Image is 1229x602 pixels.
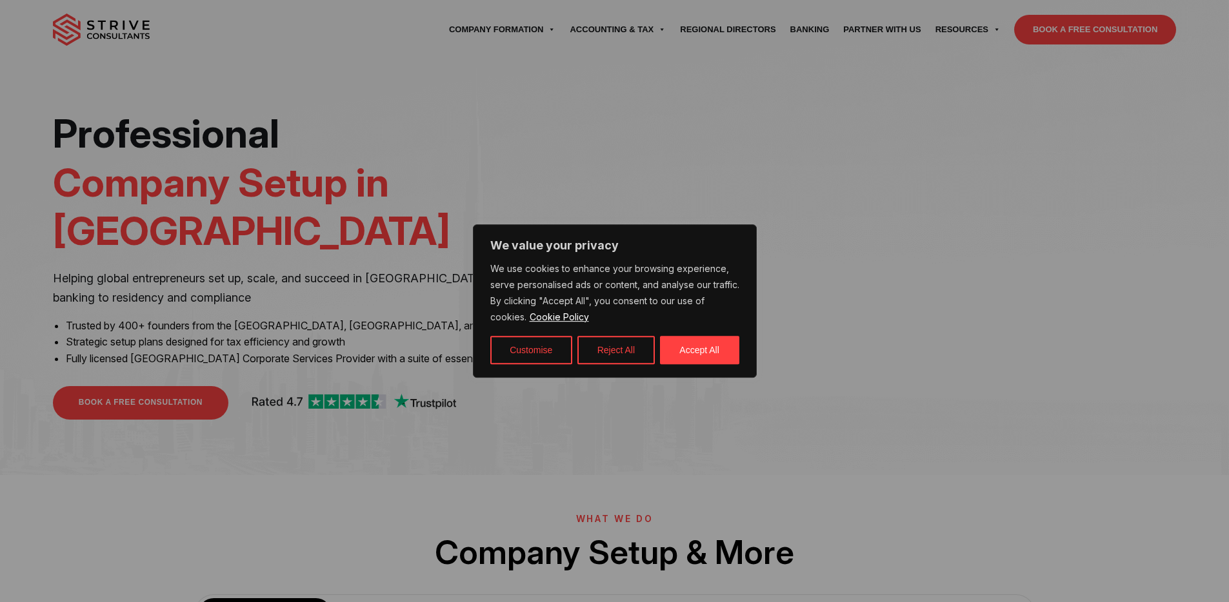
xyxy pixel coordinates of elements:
[529,311,590,323] a: Cookie Policy
[660,336,739,364] button: Accept All
[490,336,572,364] button: Customise
[490,261,739,325] p: We use cookies to enhance your browsing experience, serve personalised ads or content, and analys...
[473,224,757,378] div: We value your privacy
[577,336,655,364] button: Reject All
[490,238,739,253] p: We value your privacy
